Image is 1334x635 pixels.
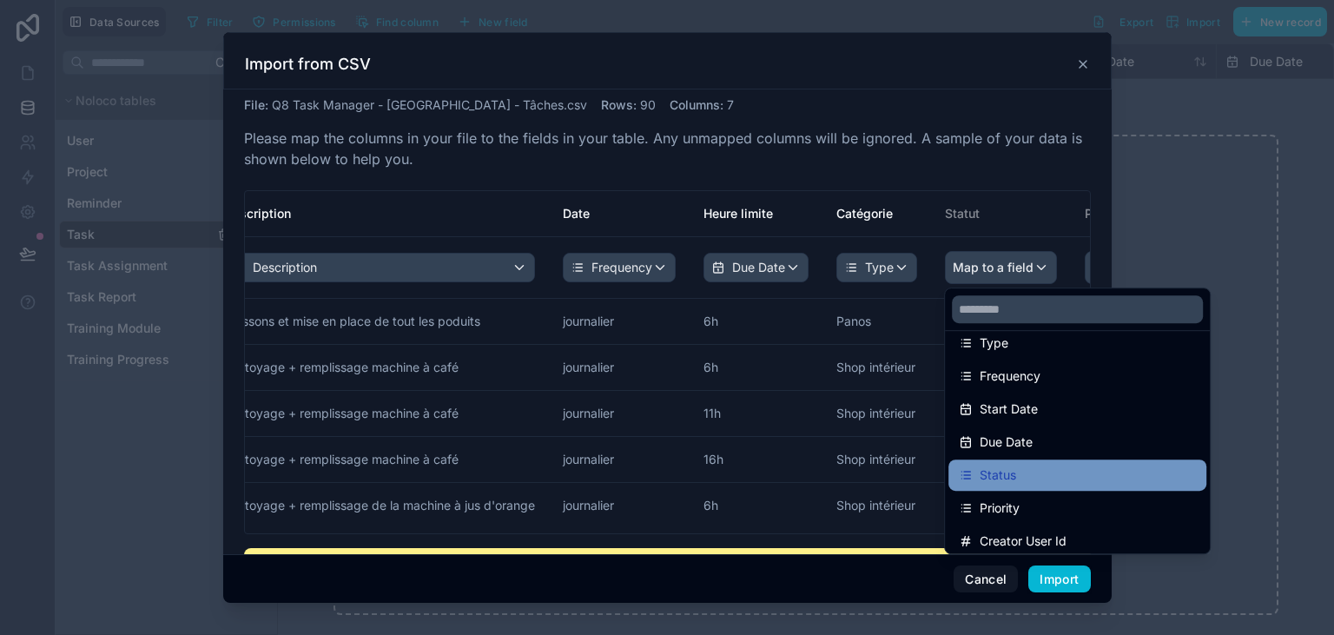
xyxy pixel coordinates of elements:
span: Creator User Id [980,531,1067,552]
span: Type [980,333,1008,354]
span: Priority [980,498,1020,519]
span: Frequency [980,366,1040,387]
span: Start Date [980,399,1038,420]
div: scrollable content [245,191,1090,533]
span: Due Date [980,432,1033,453]
span: Status [980,465,1016,486]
